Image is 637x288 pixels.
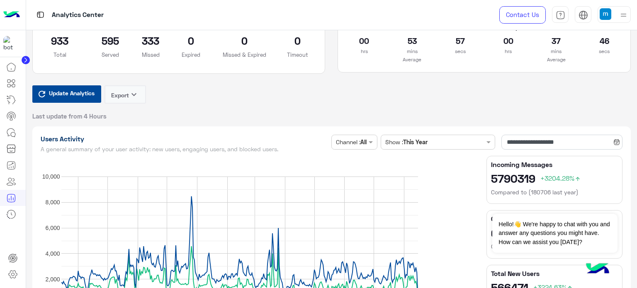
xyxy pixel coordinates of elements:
h5: Total New Users [491,269,618,278]
h6: Compared to (180706 last year) [491,188,618,196]
h2: 0 [223,34,266,47]
img: hulul-logo.png [583,255,612,284]
text: 8,000 [45,199,60,206]
button: Exportkeyboard_arrow_down [105,85,146,104]
span: +3204.28% [540,174,581,182]
p: Total [41,51,79,59]
h2: 46 [586,34,622,47]
span: Hello!👋 We're happy to chat with you and answer any questions you might have. How can we assist y... [492,214,617,253]
p: mins [538,47,574,56]
h2: 0 [279,34,317,47]
p: hrs [491,47,526,56]
h5: A general summary of your user activity: new users, engaging users, and blocked users. [41,146,328,152]
i: keyboard_arrow_down [129,90,139,99]
img: 1403182699927242 [3,36,18,51]
h2: 00 [491,34,526,47]
h2: 00 [346,34,382,47]
img: tab [579,10,588,20]
h2: 933 [41,34,79,47]
h2: 37 [538,34,574,47]
p: Served [91,51,129,59]
h5: Incoming Messages [491,160,618,169]
img: tab [35,10,46,20]
p: Timeout [279,51,317,59]
img: profile [618,10,629,20]
h5: Outgoing Messages [491,215,618,223]
p: Missed & Expired [223,51,266,59]
img: userImage [600,8,611,20]
h2: 0 [172,34,210,47]
button: Update Analytics [32,85,101,103]
p: secs [586,47,622,56]
h2: 57 [442,34,478,47]
h2: 53 [394,34,430,47]
p: hrs [346,47,382,56]
p: Average [491,56,622,64]
h2: 5790319 [491,172,618,185]
span: Update Analytics [47,87,97,99]
h2: 595 [91,34,129,47]
p: secs [442,47,478,56]
img: tab [556,10,565,20]
p: mins [394,47,430,56]
span: Last update from 4 Hours [32,112,107,120]
text: 2,000 [45,276,60,282]
h2: 333 [142,34,160,47]
a: tab [552,6,569,24]
p: Analytics Center [52,10,104,21]
h1: Users Activity [41,135,328,143]
p: Missed [142,51,160,59]
a: Contact Us [499,6,546,24]
text: 10,000 [42,173,60,180]
h2: 6852856 [491,226,618,240]
text: 4,000 [45,250,60,257]
p: Expired [172,51,210,59]
h6: Compared to (180706 last year) [491,242,618,251]
text: 6,000 [45,225,60,231]
p: Average [346,56,478,64]
img: Logo [3,6,20,24]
